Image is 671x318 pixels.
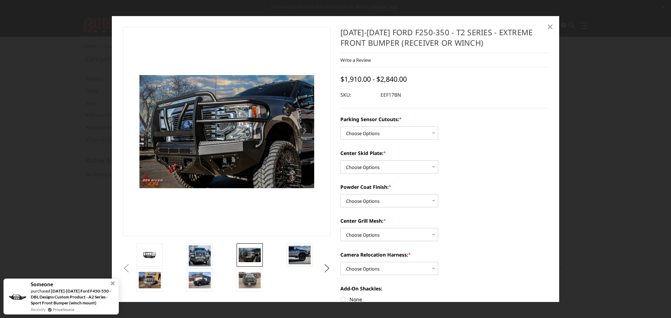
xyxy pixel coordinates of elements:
img: 2017-2022 Ford F250-350 - T2 Series - Extreme Front Bumper (receiver or winch) [189,245,211,266]
span: Someone [31,281,53,287]
label: Center Grill Mesh: [340,217,548,224]
label: Parking Sensor Cutouts: [340,116,548,123]
span: $1,910.00 - $2,840.00 [340,74,407,84]
img: 2017-2022 Ford F250-350 - T2 Series - Extreme Front Bumper (receiver or winch) [189,272,211,288]
label: None [340,296,548,303]
label: Camera Relocation Harness: [340,251,548,258]
img: 2017-2022 Ford F250-350 - T2 Series - Extreme Front Bumper (receiver or winch) [139,250,161,260]
img: 2017-2022 Ford F250-350 - T2 Series - Extreme Front Bumper (receiver or winch) [239,248,261,262]
button: Previous [121,263,132,274]
img: 2017-2022 Ford F250-350 - T2 Series - Extreme Front Bumper (receiver or winch) [239,272,261,288]
span: Recently [31,306,46,312]
iframe: Chat Widget [636,284,671,318]
img: 2017-2022 Ford F250-350 - T2 Series - Extreme Front Bumper (receiver or winch) [289,246,311,264]
a: [DATE]-[DATE] Ford F450-550 - DBL Designs Custom Product - A2 Series - Sport Front Bumper (winch ... [31,288,111,305]
dd: EEF17BN [381,89,401,101]
a: Write a Review [340,57,371,63]
span: × [547,19,553,34]
label: Center Skid Plate: [340,149,548,157]
span: purchased [31,288,50,294]
a: 2017-2022 Ford F250-350 - T2 Series - Extreme Front Bumper (receiver or winch) [123,27,331,236]
a: ProveSource [53,306,74,312]
a: Close [544,21,556,32]
dt: SKU: [340,89,375,101]
label: Add-On Shackles: [340,285,548,292]
img: provesource social proof notification image [6,291,28,302]
img: 2017-2022 Ford F250-350 - T2 Series - Extreme Front Bumper (receiver or winch) [139,272,161,288]
label: Powder Coat Finish: [340,183,548,191]
button: Next [322,263,332,274]
h1: [DATE]-[DATE] Ford F250-350 - T2 Series - Extreme Front Bumper (receiver or winch) [340,27,548,53]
